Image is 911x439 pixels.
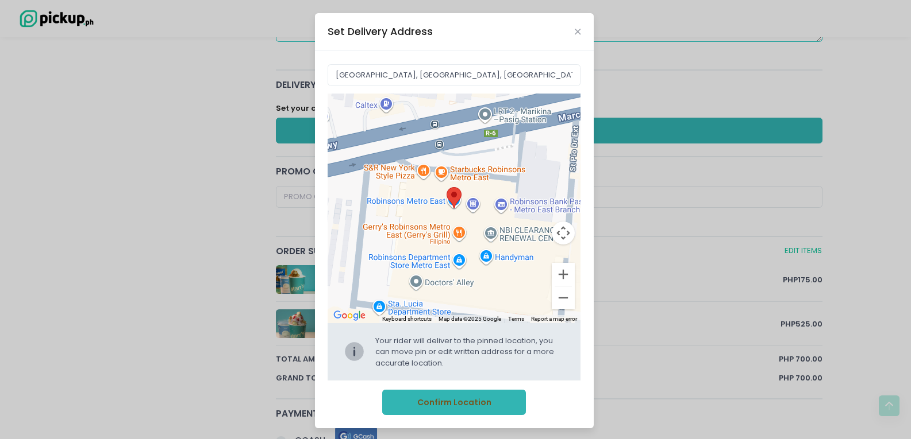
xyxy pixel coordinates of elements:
a: Report a map error [531,316,577,322]
button: Map camera controls [552,222,575,244]
img: Google [330,308,368,323]
input: Delivery Address [328,64,581,86]
button: Close [575,29,581,34]
button: Confirm Location [382,390,526,415]
button: Keyboard shortcuts [382,315,432,323]
div: Set Delivery Address [328,24,433,39]
button: Zoom in [552,263,575,286]
a: Terms (opens in new tab) [508,316,524,322]
button: Zoom out [552,286,575,309]
div: Your rider will deliver to the pinned location, you can move pin or edit written address for a mo... [375,335,565,369]
span: Map data ©2025 Google [439,316,501,322]
a: Open this area in Google Maps (opens a new window) [330,308,368,323]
